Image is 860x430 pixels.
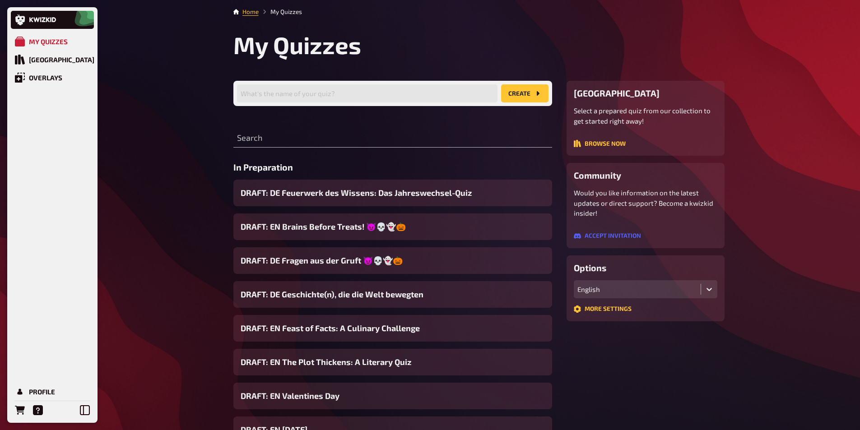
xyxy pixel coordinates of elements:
a: Quiz Library [11,51,94,69]
a: Profile [11,383,94,401]
a: Home [242,8,259,15]
span: DRAFT: EN Valentines Day [241,390,339,402]
a: DRAFT: DE Feuerwerk des Wissens: Das Jahreswechsel-Quiz [233,180,552,206]
h1: My Quizzes [233,31,725,59]
div: English [577,285,697,293]
div: Profile [29,388,55,396]
a: DRAFT: DE Fragen aus der Gruft 😈💀👻🎃 [233,247,552,274]
a: DRAFT: EN The Plot Thickens: A Literary Quiz [233,349,552,375]
div: [GEOGRAPHIC_DATA] [29,55,94,64]
a: Accept invitation [574,233,641,241]
span: DRAFT: EN Feast of Facts: A Culinary Challenge [241,322,420,334]
li: My Quizzes [259,7,302,16]
p: Select a prepared quiz from our collection to get started right away! [574,106,717,126]
a: Overlays [11,69,94,87]
div: My Quizzes [29,37,68,46]
button: Browse now [574,140,626,147]
li: Home [242,7,259,16]
a: Help [29,401,47,419]
h3: [GEOGRAPHIC_DATA] [574,88,717,98]
span: DRAFT: EN The Plot Thickens: A Literary Quiz [241,356,411,368]
input: Search [233,129,552,148]
button: create [501,84,549,102]
h3: Community [574,170,717,180]
span: DRAFT: DE Feuerwerk des Wissens: Das Jahreswechsel-Quiz [241,187,472,199]
p: Would you like information on the latest updates or direct support? Become a kwizkid insider! [574,188,717,218]
div: Overlays [29,74,62,82]
a: Browse now [574,140,626,148]
span: DRAFT: EN Brains Before Treats! 😈💀👻🎃 [241,221,406,233]
h3: In Preparation [233,162,552,172]
a: My Quizzes [11,32,94,51]
input: What's the name of your quiz? [237,84,497,102]
a: DRAFT: DE Geschichte(n), die die Welt bewegten [233,281,552,308]
a: DRAFT: EN Valentines Day [233,383,552,409]
a: DRAFT: EN Brains Before Treats! 😈💀👻🎃 [233,213,552,240]
span: DRAFT: DE Geschichte(n), die die Welt bewegten [241,288,423,301]
a: More settings [574,306,632,314]
a: DRAFT: EN Feast of Facts: A Culinary Challenge [233,315,552,342]
a: Orders [11,401,29,419]
button: Accept invitation [574,232,641,240]
span: DRAFT: DE Fragen aus der Gruft 😈💀👻🎃 [241,254,403,267]
button: More settings [574,305,632,313]
h3: Options [574,263,717,273]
